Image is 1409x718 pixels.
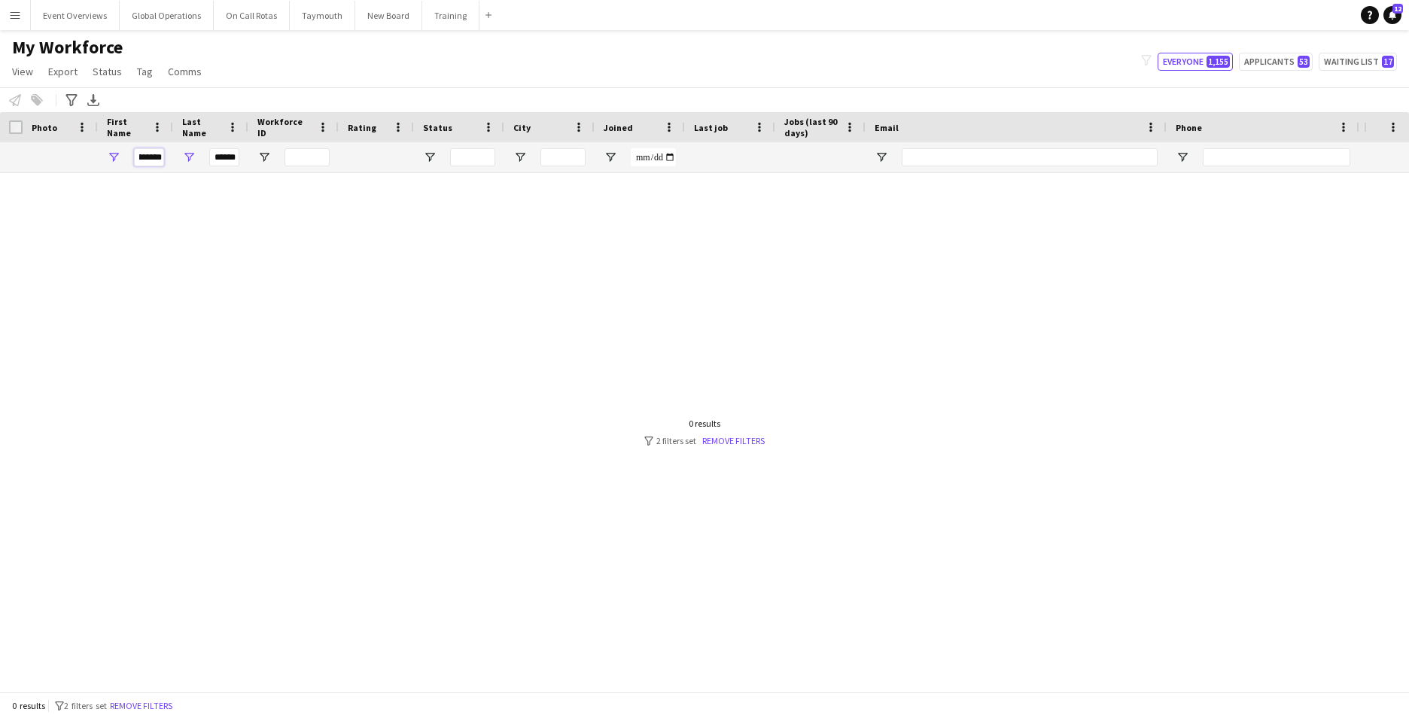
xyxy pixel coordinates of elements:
[162,62,208,81] a: Comms
[1239,53,1313,71] button: Applicants53
[168,65,202,78] span: Comms
[107,151,120,164] button: Open Filter Menu
[1176,122,1202,133] span: Phone
[902,148,1158,166] input: Email Filter Input
[875,122,899,133] span: Email
[450,148,495,166] input: Status Filter Input
[1207,56,1230,68] span: 1,155
[6,62,39,81] a: View
[257,151,271,164] button: Open Filter Menu
[513,151,527,164] button: Open Filter Menu
[64,700,107,711] span: 2 filters set
[1383,6,1401,24] a: 12
[12,36,123,59] span: My Workforce
[694,122,728,133] span: Last job
[137,65,153,78] span: Tag
[423,122,452,133] span: Status
[1176,151,1189,164] button: Open Filter Menu
[214,1,290,30] button: On Call Rotas
[209,148,239,166] input: Last Name Filter Input
[631,148,676,166] input: Joined Filter Input
[42,62,84,81] a: Export
[182,151,196,164] button: Open Filter Menu
[422,1,479,30] button: Training
[290,1,355,30] button: Taymouth
[644,418,765,429] div: 0 results
[702,435,765,446] a: Remove filters
[1158,53,1233,71] button: Everyone1,155
[87,62,128,81] a: Status
[93,65,122,78] span: Status
[12,65,33,78] span: View
[1382,56,1394,68] span: 17
[1203,148,1350,166] input: Phone Filter Input
[875,151,888,164] button: Open Filter Menu
[32,122,57,133] span: Photo
[31,1,120,30] button: Event Overviews
[107,116,146,138] span: First Name
[84,91,102,109] app-action-btn: Export XLSX
[62,91,81,109] app-action-btn: Advanced filters
[540,148,586,166] input: City Filter Input
[285,148,330,166] input: Workforce ID Filter Input
[9,120,23,134] input: Column with Header Selection
[182,116,221,138] span: Last Name
[1392,4,1403,14] span: 12
[784,116,838,138] span: Jobs (last 90 days)
[48,65,78,78] span: Export
[423,151,437,164] button: Open Filter Menu
[131,62,159,81] a: Tag
[1298,56,1310,68] span: 53
[1319,53,1397,71] button: Waiting list17
[257,116,312,138] span: Workforce ID
[644,435,765,446] div: 2 filters set
[604,151,617,164] button: Open Filter Menu
[604,122,633,133] span: Joined
[120,1,214,30] button: Global Operations
[513,122,531,133] span: City
[107,698,175,714] button: Remove filters
[348,122,376,133] span: Rating
[134,148,164,166] input: First Name Filter Input
[355,1,422,30] button: New Board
